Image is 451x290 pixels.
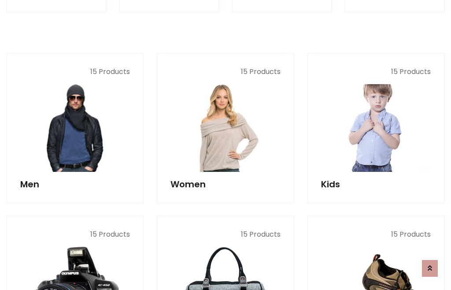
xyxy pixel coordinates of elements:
[321,67,431,77] p: 15 Products
[170,67,280,77] p: 15 Products
[321,179,431,190] h5: Kids
[170,179,280,190] h5: Women
[170,229,280,240] p: 15 Products
[321,229,431,240] p: 15 Products
[20,229,130,240] p: 15 Products
[20,67,130,77] p: 15 Products
[20,179,130,190] h5: Men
